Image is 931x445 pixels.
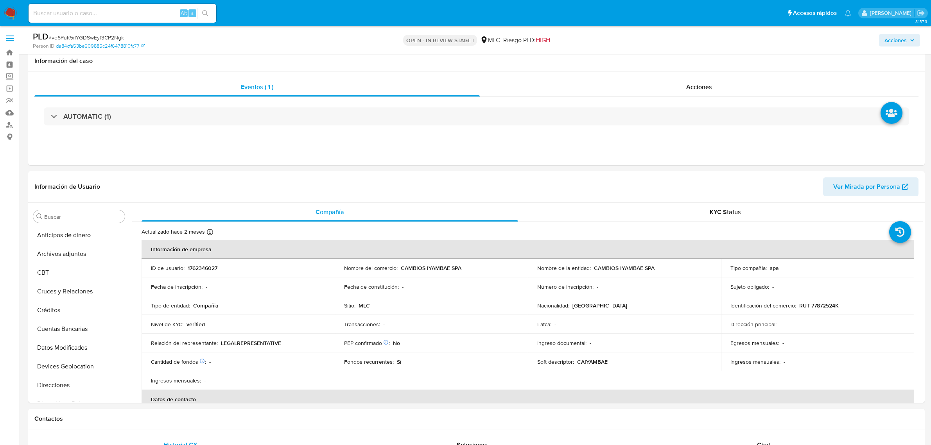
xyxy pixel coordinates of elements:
p: - [554,321,556,328]
a: da84cfa53be609885c24f6478810fc77 [56,43,145,50]
p: Ingresos mensuales : [151,377,201,384]
button: Archivos adjuntos [30,245,128,263]
span: HIGH [536,36,550,45]
p: Número de inscripción : [537,283,594,290]
p: [GEOGRAPHIC_DATA] [572,302,627,309]
button: Acciones [879,34,920,46]
p: spa [770,264,779,272]
p: Sí [397,358,401,365]
button: search-icon [197,8,213,19]
p: - [383,321,385,328]
span: KYC Status [710,207,741,216]
p: Transacciones : [344,321,380,328]
span: Alt [181,9,187,17]
p: Sitio : [344,302,355,309]
p: Tipo de entidad : [151,302,190,309]
span: Acciones [686,82,712,91]
p: - [204,377,206,384]
p: Soft descriptor : [537,358,574,365]
p: Dirección principal : [730,321,777,328]
p: No [393,340,400,347]
p: - [402,283,404,290]
p: Nacionalidad : [537,302,569,309]
span: Eventos ( 1 ) [241,82,273,91]
p: Fondos recurrentes : [344,358,394,365]
span: Acciones [884,34,907,46]
p: MLC [359,302,370,309]
p: Relación del representante : [151,340,218,347]
p: Nombre del comercio : [344,264,398,272]
button: Dispositivos Point [30,395,128,413]
span: # vd6PuK5rlYGDSwEyf3CP2Ngk [48,34,124,41]
p: PEP confirmado : [344,340,390,347]
p: Sujeto obligado : [730,283,769,290]
p: Identificación del comercio : [730,302,796,309]
button: Cruces y Relaciones [30,282,128,301]
p: Fatca : [537,321,551,328]
p: Actualizado hace 2 meses [142,228,205,236]
p: - [590,340,591,347]
th: Información de empresa [142,240,914,259]
b: Person ID [33,43,54,50]
p: aline.magdaleno@mercadolibre.com [870,9,914,17]
button: Anticipos de dinero [30,226,128,245]
a: Notificaciones [845,10,851,16]
input: Buscar usuario o caso... [29,8,216,18]
h3: AUTOMATIC (1) [63,112,111,121]
h1: Información de Usuario [34,183,100,191]
input: Buscar [44,213,122,220]
div: AUTOMATIC (1) [44,107,909,125]
span: Compañía [316,207,344,216]
p: Fecha de constitución : [344,283,399,290]
p: ID de usuario : [151,264,185,272]
p: - [209,358,211,365]
p: LEGALREPRESENTATIVE [221,340,281,347]
p: OPEN - IN REVIEW STAGE I [403,35,477,46]
p: Ingresos mensuales : [730,358,780,365]
p: - [772,283,774,290]
button: Cuentas Bancarias [30,320,128,338]
p: Fecha de inscripción : [151,283,203,290]
span: s [191,9,194,17]
button: Direcciones [30,376,128,395]
span: Riesgo PLD: [503,36,550,45]
div: MLC [480,36,500,45]
p: RUT 77872524K [799,302,839,309]
button: CBT [30,263,128,282]
button: Devices Geolocation [30,357,128,376]
button: Ver Mirada por Persona [823,177,918,196]
p: Tipo compañía : [730,264,767,272]
p: Nivel de KYC : [151,321,183,328]
p: Egresos mensuales : [730,340,779,347]
p: Ingreso documental : [537,340,587,347]
p: verified [187,321,205,328]
span: Accesos rápidos [793,9,837,17]
a: Salir [917,9,925,17]
p: CAIYAMBAE [577,358,608,365]
p: CAMBIOS IYAMBAE SPA [401,264,461,272]
p: - [782,340,784,347]
button: Buscar [36,213,43,220]
p: Cantidad de fondos : [151,358,206,365]
b: PLD [33,30,48,43]
p: - [206,283,207,290]
th: Datos de contacto [142,390,914,409]
p: - [784,358,785,365]
p: - [597,283,598,290]
h1: Contactos [34,415,918,423]
span: Ver Mirada por Persona [833,177,900,196]
h1: Información del caso [34,57,918,65]
p: CAMBIOS IYAMBAE SPA [594,264,655,272]
button: Datos Modificados [30,338,128,357]
button: Créditos [30,301,128,320]
p: 1762346027 [188,264,217,272]
p: Nombre de la entidad : [537,264,591,272]
p: Compañia [193,302,219,309]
